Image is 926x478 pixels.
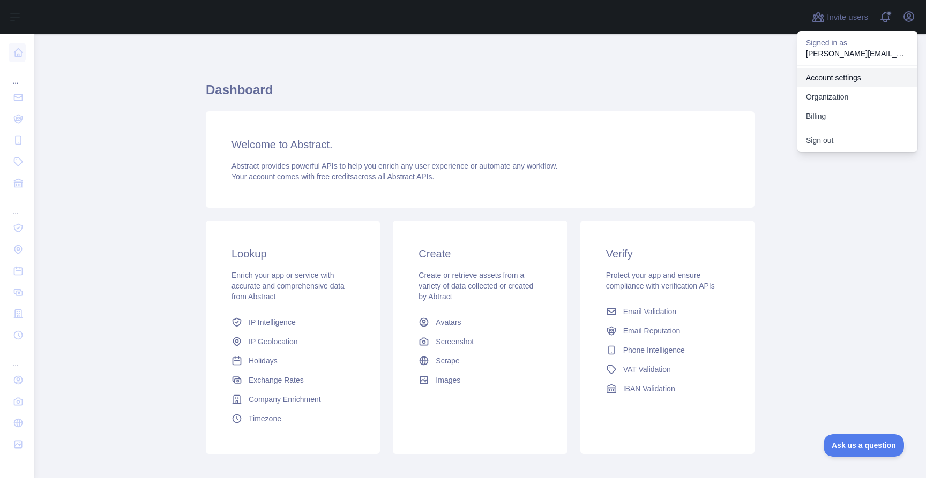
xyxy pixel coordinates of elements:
a: VAT Validation [602,360,733,379]
span: Company Enrichment [249,394,321,405]
span: Your account comes with across all Abstract APIs. [231,172,434,181]
a: Exchange Rates [227,370,359,390]
a: Company Enrichment [227,390,359,409]
span: Email Reputation [623,325,681,336]
button: Billing [797,107,917,126]
a: Phone Intelligence [602,340,733,360]
h3: Welcome to Abstract. [231,137,729,152]
a: Timezone [227,409,359,428]
h3: Create [419,246,541,261]
span: Holidays [249,355,278,366]
h3: Lookup [231,246,354,261]
a: Scrape [414,351,546,370]
h1: Dashboard [206,81,755,107]
span: Abstract provides powerful APIs to help you enrich any user experience or automate any workflow. [231,162,558,170]
span: Avatars [436,317,461,328]
a: IP Geolocation [227,332,359,351]
span: Scrape [436,355,459,366]
p: [PERSON_NAME][EMAIL_ADDRESS][PERSON_NAME][DOMAIN_NAME] [806,48,909,59]
div: ... [9,64,26,86]
span: Exchange Rates [249,375,304,385]
a: Email Reputation [602,321,733,340]
span: Create or retrieve assets from a variety of data collected or created by Abtract [419,271,533,301]
span: IBAN Validation [623,383,675,394]
span: Email Validation [623,306,676,317]
span: Timezone [249,413,281,424]
span: Screenshot [436,336,474,347]
span: IP Geolocation [249,336,298,347]
span: Protect your app and ensure compliance with verification APIs [606,271,715,290]
p: Signed in as [806,37,909,48]
span: Phone Intelligence [623,345,685,355]
a: Organization [797,87,917,107]
span: Images [436,375,460,385]
button: Invite users [810,9,870,26]
div: ... [9,347,26,368]
a: Images [414,370,546,390]
span: VAT Validation [623,364,671,375]
h3: Verify [606,246,729,261]
a: Account settings [797,68,917,87]
span: Invite users [827,11,868,24]
a: IBAN Validation [602,379,733,398]
a: Holidays [227,351,359,370]
button: Sign out [797,131,917,150]
a: Email Validation [602,302,733,321]
a: Screenshot [414,332,546,351]
iframe: Toggle Customer Support [824,434,905,457]
a: Avatars [414,313,546,332]
a: IP Intelligence [227,313,359,332]
span: free credits [317,172,354,181]
div: ... [9,195,26,216]
span: IP Intelligence [249,317,296,328]
span: Enrich your app or service with accurate and comprehensive data from Abstract [231,271,345,301]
